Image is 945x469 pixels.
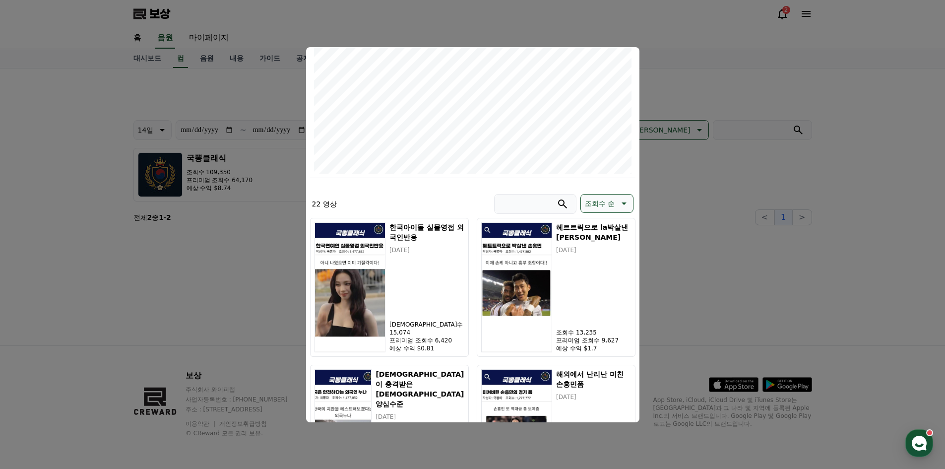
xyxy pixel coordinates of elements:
[306,47,639,422] div: 모달
[389,336,464,344] p: 프리미엄 조회수 6,420
[477,218,635,357] button: 헤트트릭으로 la박살낸 손흥민 헤트트릭으로 la박살낸 [PERSON_NAME] [DATE] 조회수 13,235 프리미엄 조회수 9,627 예상 수익 $1.7
[91,330,103,338] span: 대화
[31,330,37,337] span: 홈
[153,330,165,337] span: 설정
[556,222,630,242] h5: 헤트트릭으로 la박살낸 [PERSON_NAME]
[128,315,190,339] a: 설정
[556,393,630,401] p: [DATE]
[312,199,337,209] p: 22 영상
[481,222,553,352] img: 헤트트릭으로 la박살낸 손흥민
[556,336,630,344] p: 프리미엄 조회수 9,627
[556,344,630,352] p: 예상 수익 $1.7
[310,218,469,357] button: 한국아이돌 실물영접 외국인반응 한국아이돌 실물영접 외국인반응 [DATE] [DEMOGRAPHIC_DATA]수 15,074 프리미엄 조회수 6,420 예상 수익 $0.81
[389,321,464,336] p: [DEMOGRAPHIC_DATA]수 15,074
[315,222,386,352] img: 한국아이돌 실물영접 외국인반응
[376,369,464,409] h5: [DEMOGRAPHIC_DATA]이 충격받은 [DEMOGRAPHIC_DATA] 양심수준
[389,246,464,254] p: [DATE]
[580,194,633,213] button: 조회수 순
[556,369,630,389] h5: 해외에서 난리난 미친 손흥민폼
[556,246,630,254] p: [DATE]
[389,222,464,242] h5: 한국아이돌 실물영접 외국인반응
[389,344,464,352] p: 예상 수익 $0.81
[3,315,65,339] a: 홈
[65,315,128,339] a: 대화
[585,197,615,210] p: 조회수 순
[556,329,630,336] p: 조회수 13,235
[376,413,464,421] p: [DATE]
